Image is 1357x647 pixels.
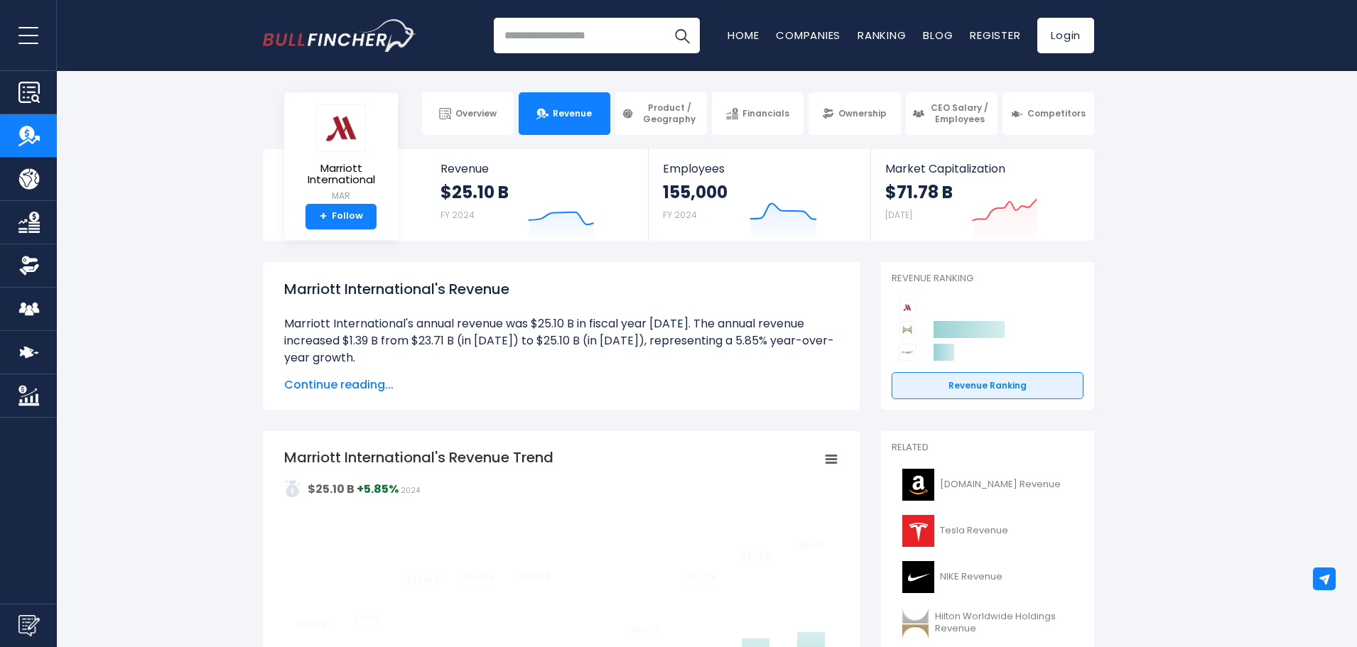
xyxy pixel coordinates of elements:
a: Revenue [519,92,610,135]
a: Blog [923,28,953,43]
a: Ownership [809,92,900,135]
img: Ownership [18,255,40,276]
a: Market Capitalization $71.78 B [DATE] [871,149,1093,241]
span: Revenue [440,162,634,175]
a: Marriott International MAR [295,104,387,204]
img: Hilton Worldwide Holdings competitors logo [899,321,916,338]
img: Hyatt Hotels Corporation competitors logo [899,344,916,361]
small: MAR [296,190,386,202]
text: $15.41 B [355,613,381,624]
span: Product / Geography [638,102,701,124]
a: Ranking [858,28,906,43]
small: FY 2024 [440,209,475,221]
span: Marriott International [296,163,386,186]
a: Hilton Worldwide Holdings Revenue [892,604,1083,643]
span: Competitors [1027,108,1086,119]
a: Companies [776,28,840,43]
strong: +5.85% [357,481,399,497]
img: TSLA logo [900,515,936,547]
img: NKE logo [900,561,936,593]
span: Employees [663,162,855,175]
span: Financials [742,108,789,119]
a: +Follow [306,204,377,229]
span: Overview [455,108,497,119]
p: Revenue Ranking [892,273,1083,285]
tspan: Marriott International's Revenue Trend [284,447,553,467]
text: $23.71 B [742,550,769,561]
a: Revenue Ranking [892,372,1083,399]
a: Overview [422,92,514,135]
text: $20.97 B [519,571,550,582]
a: Login [1037,18,1094,53]
strong: $71.78 B [885,181,953,203]
small: [DATE] [885,209,912,221]
p: Related [892,442,1083,454]
a: Home [728,28,759,43]
a: Revenue $25.10 B FY 2024 [426,149,649,241]
strong: + [320,210,327,223]
button: Search [664,18,700,53]
img: HLT logo [900,607,931,639]
span: 2024 [401,485,420,496]
a: Tesla Revenue [892,511,1083,550]
span: Market Capitalization [885,162,1078,175]
small: FY 2024 [663,209,697,221]
img: Marriott International competitors logo [899,299,916,316]
text: $13.86 B [630,624,659,635]
span: CEO Salary / Employees [929,102,991,124]
h1: Marriott International's Revenue [284,278,838,300]
text: $14.49 B [298,619,327,630]
a: Employees 155,000 FY 2024 [649,149,870,241]
img: addasd [284,480,301,497]
span: Revenue [553,108,592,119]
a: Financials [712,92,804,135]
strong: 155,000 [663,181,728,203]
a: [DOMAIN_NAME] Revenue [892,465,1083,504]
text: $20.76 B [463,572,494,583]
text: $25.1 B [799,540,823,551]
img: Bullfincher logo [263,19,416,52]
text: $20.77 B [686,572,715,583]
span: Ownership [838,108,887,119]
a: CEO Salary / Employees [906,92,998,135]
a: Go to homepage [263,19,416,52]
text: $20.45 B [407,575,439,586]
a: NIKE Revenue [892,558,1083,597]
li: Marriott International's annual revenue was $25.10 B in fiscal year [DATE]. The annual revenue in... [284,315,838,366]
strong: $25.10 B [308,481,355,497]
a: Register [970,28,1020,43]
a: Product / Geography [615,92,707,135]
strong: $25.10 B [440,181,509,203]
span: Continue reading... [284,376,838,393]
a: Competitors [1002,92,1094,135]
img: AMZN logo [900,469,936,501]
